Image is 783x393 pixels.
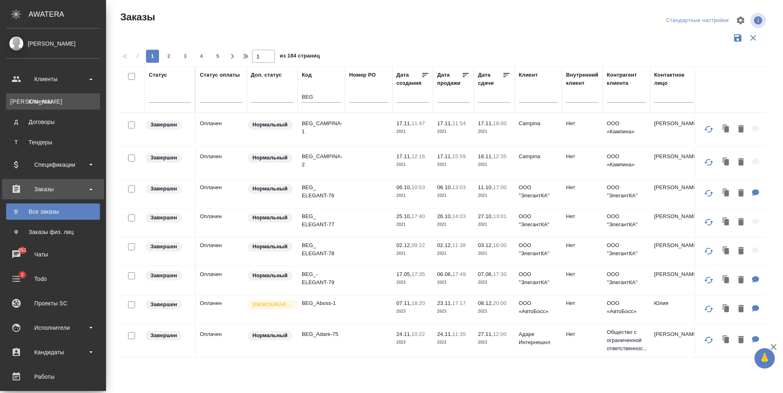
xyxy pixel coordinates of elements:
[396,184,411,190] p: 06.10,
[252,214,288,222] p: Нормальный
[145,330,191,341] div: Выставляет КМ при направлении счета или после выполнения всех работ/сдачи заказа клиенту. Окончат...
[196,359,247,388] td: Оплачен
[13,246,32,254] span: 651
[252,331,288,340] p: Нормальный
[566,241,599,249] p: Нет
[437,71,462,87] div: Дата продажи
[396,307,429,316] p: 2023
[6,183,100,195] div: Заказы
[566,71,599,87] div: Внутренний клиент
[664,14,731,27] div: split button
[302,152,341,169] p: BEG_CAMPINA-2
[162,50,175,63] button: 2
[2,269,104,289] a: 2Todo
[247,270,294,281] div: Статус по умолчанию для стандартных заказов
[16,271,29,279] span: 2
[247,330,294,341] div: Статус по умолчанию для стандартных заказов
[734,185,748,202] button: Удалить
[699,330,719,350] button: Обновить
[478,213,493,219] p: 27.10,
[247,299,294,310] div: Выставляется автоматически для первых 3 заказов нового контактного лица. Особое внимание
[754,348,775,369] button: 🙏
[452,120,466,126] p: 11:54
[396,213,411,219] p: 25.10,
[145,299,191,310] div: Выставляет КМ при направлении счета или после выполнения всех работ/сдачи заказа клиенту. Окончат...
[251,71,282,79] div: Доп. статус
[519,299,558,316] p: ООО «АвтоБосс»
[650,237,697,266] td: [PERSON_NAME]
[195,50,208,63] button: 4
[607,119,646,136] p: ООО «Кампина»
[6,159,100,171] div: Спецификации
[252,185,288,193] p: Нормальный
[196,148,247,177] td: Оплачен
[519,212,558,229] p: ООО "ЭлегантКА"
[437,153,452,159] p: 17.11,
[437,184,452,190] p: 06.10,
[699,152,719,172] button: Обновить
[650,359,697,388] td: [PERSON_NAME]
[150,272,177,280] p: Завершен
[650,208,697,237] td: [PERSON_NAME]
[607,71,646,87] div: Контрагент клиента
[6,371,100,383] div: Работы
[478,307,511,316] p: 2023
[247,152,294,163] div: Статус по умолчанию для стандартных заказов
[452,242,466,248] p: 11:38
[519,270,558,287] p: ООО "ЭлегантКА"
[478,184,493,190] p: 11.10,
[396,161,429,169] p: 2021
[396,338,429,347] p: 2023
[719,154,734,171] button: Клонировать
[6,224,100,240] a: ФЗаказы физ. лиц
[437,192,470,200] p: 2021
[493,120,507,126] p: 18:00
[607,270,646,287] p: ООО "ЭлегантКА"
[247,119,294,130] div: Статус по умолчанию для стандартных заказов
[145,241,191,252] div: Выставляет КМ при направлении счета или после выполнения всех работ/сдачи заказа клиенту. Окончат...
[478,161,511,169] p: 2021
[734,214,748,231] button: Удалить
[699,299,719,319] button: Обновить
[396,271,411,277] p: 17.05,
[758,350,772,367] span: 🙏
[302,119,341,136] p: BEG_CAMPINA-1
[519,330,558,347] p: Адаре Интернешнл
[493,213,507,219] p: 13:01
[150,121,177,129] p: Завершен
[150,331,177,340] p: Завершен
[493,331,507,337] p: 12:00
[566,330,599,338] p: Нет
[162,52,175,60] span: 2
[719,243,734,260] button: Клонировать
[145,183,191,194] div: Выставляет КМ при направлении счета или после выполнения всех работ/сдачи заказа клиенту. Окончат...
[349,71,376,79] div: Номер PO
[396,278,429,287] p: 2023
[196,237,247,266] td: Оплачен
[719,121,734,138] button: Клонировать
[411,120,425,126] p: 11:47
[745,30,761,46] button: Сбросить фильтры
[396,192,429,200] p: 2021
[2,244,104,265] a: 651Чаты
[145,119,191,130] div: Выставляет КМ при направлении счета или после выполнения всех работ/сдачи заказа клиенту. Окончат...
[734,272,748,289] button: Удалить
[566,212,599,221] p: Нет
[145,270,191,281] div: Выставляет КМ при направлении счета или после выполнения всех работ/сдачи заказа клиенту. Окончат...
[247,212,294,223] div: Статус по умолчанию для стандартных заказов
[437,338,470,347] p: 2023
[478,300,493,306] p: 08.12,
[6,114,100,130] a: ДДоговоры
[730,30,745,46] button: Сохранить фильтры
[6,93,100,110] a: [PERSON_NAME]Клиенты
[699,241,719,261] button: Обновить
[396,331,411,337] p: 24.11,
[437,278,470,287] p: 2023
[302,299,341,307] p: BEG_Aboss-1
[437,221,470,229] p: 2021
[734,243,748,260] button: Удалить
[437,307,470,316] p: 2023
[396,249,429,258] p: 2021
[437,331,452,337] p: 24.11,
[6,73,100,85] div: Клиенты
